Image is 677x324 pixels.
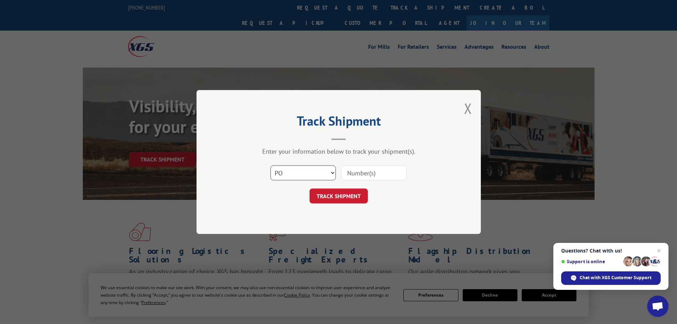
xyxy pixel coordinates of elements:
[310,188,368,203] button: TRACK SHIPMENT
[232,147,445,155] div: Enter your information below to track your shipment(s).
[561,248,661,254] span: Questions? Chat with us!
[561,259,621,264] span: Support is online
[580,275,651,281] span: Chat with XGS Customer Support
[341,165,407,180] input: Number(s)
[232,116,445,129] h2: Track Shipment
[464,99,472,118] button: Close modal
[561,271,661,285] div: Chat with XGS Customer Support
[647,296,668,317] div: Open chat
[655,246,663,255] span: Close chat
